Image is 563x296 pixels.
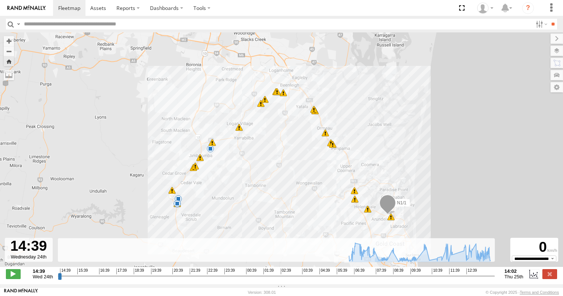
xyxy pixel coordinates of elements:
div: 10 [209,139,216,146]
label: Map Settings [550,82,563,92]
span: 06:39 [354,268,364,274]
label: Play/Stop [6,269,21,279]
div: 6 [207,145,214,152]
strong: 14:02 [504,268,523,274]
div: 5 [235,124,243,131]
span: Thu 25th Sep 2025 [504,274,523,279]
label: Measure [4,70,14,80]
div: 0 [511,239,557,256]
div: 6 [387,213,395,221]
span: 05:39 [337,268,347,274]
button: Zoom Home [4,56,14,66]
span: 21:39 [190,268,200,274]
span: 14:39 [60,268,70,274]
a: Terms and Conditions [520,290,559,295]
span: 03:39 [302,268,312,274]
span: Wed 24th Sep 2025 [33,274,53,279]
label: Search Filter Options [533,19,549,29]
span: 15:39 [77,268,88,274]
i: ? [522,2,534,14]
a: Visit our Website [4,289,38,296]
label: Close [542,269,557,279]
span: 04:39 [319,268,330,274]
label: Search Query [15,19,21,29]
strong: 14:39 [33,268,53,274]
span: 23:39 [224,268,235,274]
span: 08:39 [393,268,403,274]
span: 17:39 [116,268,127,274]
span: 22:39 [207,268,217,274]
div: Alex Bates [475,3,496,14]
span: 09:39 [410,268,421,274]
span: 00:39 [246,268,256,274]
span: 10:39 [432,268,442,274]
img: rand-logo.svg [7,6,46,11]
span: 02:39 [281,268,291,274]
div: © Copyright 2025 - [486,290,559,295]
span: 11:39 [449,268,459,274]
span: N1/1 [397,200,406,205]
span: 20:39 [172,268,183,274]
span: 16:39 [99,268,109,274]
span: 18:39 [134,268,144,274]
span: 12:39 [466,268,477,274]
div: Version: 308.01 [248,290,276,295]
span: 19:39 [151,268,161,274]
button: Zoom out [4,46,14,56]
span: 01:39 [263,268,274,274]
span: 07:39 [376,268,386,274]
button: Zoom in [4,36,14,46]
